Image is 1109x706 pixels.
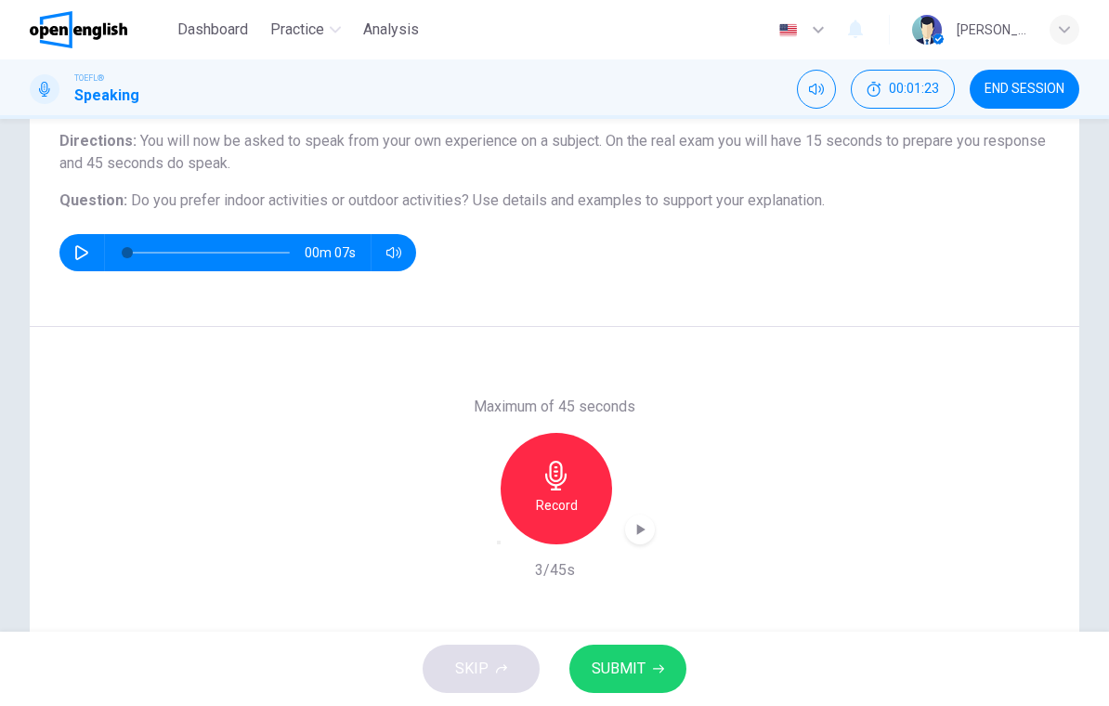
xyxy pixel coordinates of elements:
div: Mute [797,70,836,109]
button: Practice [263,13,348,46]
div: Hide [851,70,955,109]
span: Do you prefer indoor activities or outdoor activities? [131,191,469,209]
span: 00:01:23 [889,82,939,97]
h6: 3/45s [535,559,575,582]
span: Analysis [363,19,419,41]
h6: Question : [59,190,1050,212]
img: en [776,23,800,37]
span: Use details and examples to support your explanation. [473,191,825,209]
button: Dashboard [170,13,255,46]
span: SUBMIT [592,656,646,682]
span: END SESSION [985,82,1064,97]
h6: Directions : [59,130,1050,175]
span: 00m 07s [305,234,371,271]
img: OpenEnglish logo [30,11,127,48]
span: You will now be asked to speak from your own experience on a subject. On the real exam you will h... [59,132,1046,172]
h6: Record [536,494,578,516]
button: Record [501,433,612,544]
button: 00:01:23 [851,70,955,109]
img: Profile picture [912,15,942,45]
h1: Speaking [74,85,139,107]
span: Practice [270,19,324,41]
button: END SESSION [970,70,1079,109]
span: TOEFL® [74,72,104,85]
h6: Maximum of 45 seconds [474,396,635,418]
div: [PERSON_NAME] [957,19,1027,41]
a: OpenEnglish logo [30,11,170,48]
button: Analysis [356,13,426,46]
span: Dashboard [177,19,248,41]
button: SUBMIT [569,645,686,693]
